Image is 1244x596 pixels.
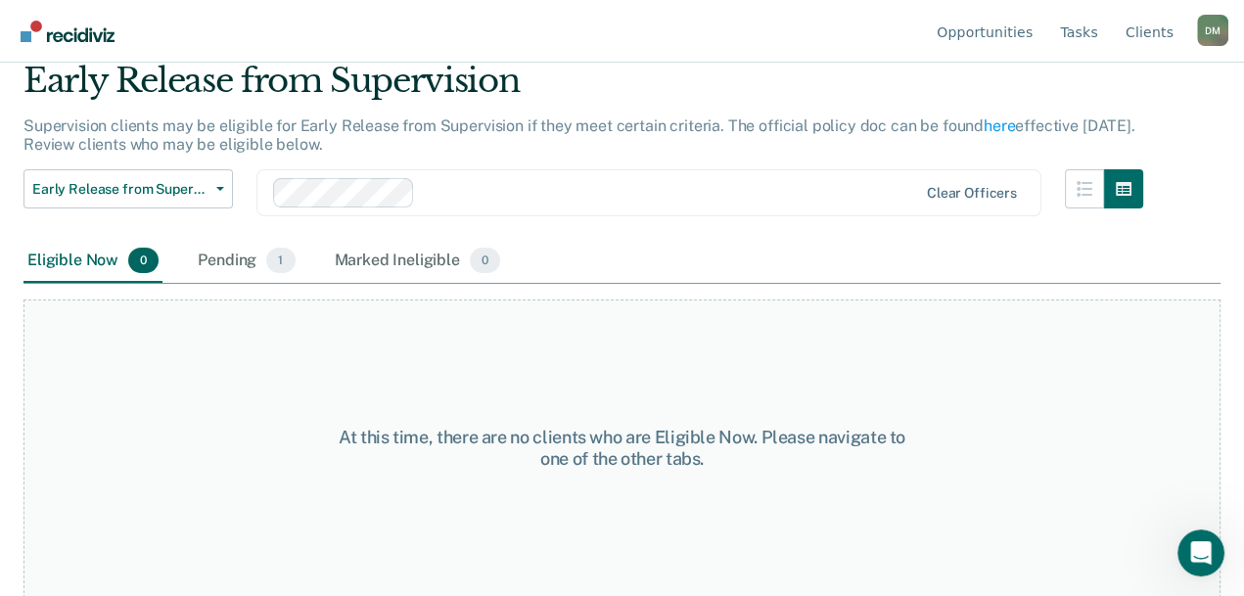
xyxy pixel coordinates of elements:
[1177,529,1224,576] iframe: Intercom live chat
[32,181,208,198] span: Early Release from Supervision
[1197,15,1228,46] div: D M
[984,116,1015,135] a: here
[927,185,1017,202] div: Clear officers
[23,169,233,208] button: Early Release from Supervision
[128,248,159,273] span: 0
[23,240,162,283] div: Eligible Now0
[266,248,295,273] span: 1
[23,116,1135,154] p: Supervision clients may be eligible for Early Release from Supervision if they meet certain crite...
[331,240,505,283] div: Marked Ineligible0
[323,427,921,469] div: At this time, there are no clients who are Eligible Now. Please navigate to one of the other tabs.
[194,240,299,283] div: Pending1
[470,248,500,273] span: 0
[23,61,1143,116] div: Early Release from Supervision
[1197,15,1228,46] button: Profile dropdown button
[21,21,115,42] img: Recidiviz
